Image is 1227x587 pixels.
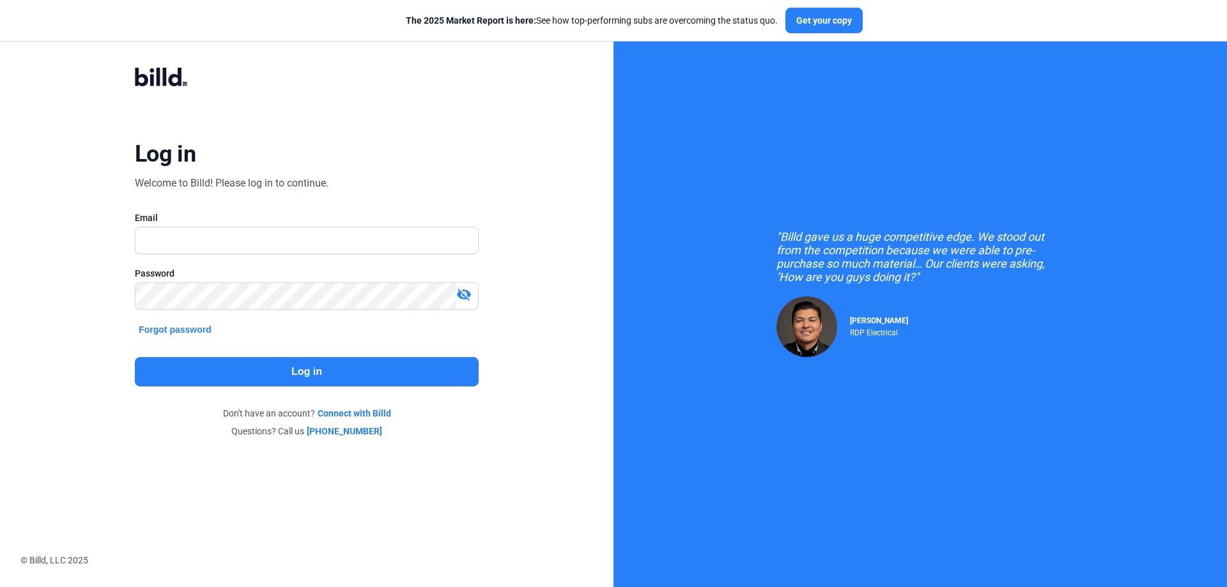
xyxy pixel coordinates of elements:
div: Questions? Call us [135,425,479,438]
div: See how top-performing subs are overcoming the status quo. [406,14,778,27]
button: Get your copy [785,8,863,33]
span: The 2025 Market Report is here: [406,15,536,26]
div: Log in [135,140,196,168]
div: Don't have an account? [135,407,479,420]
div: "Billd gave us a huge competitive edge. We stood out from the competition because we were able to... [776,230,1064,284]
div: Welcome to Billd! Please log in to continue. [135,176,328,191]
mat-icon: visibility_off [456,287,472,302]
button: Forgot password [135,323,215,337]
span: [PERSON_NAME] [850,316,908,325]
div: RDP Electrical [850,325,908,337]
div: Password [135,267,479,280]
div: Email [135,211,479,224]
img: Raul Pacheco [776,296,837,357]
a: [PHONE_NUMBER] [307,425,382,438]
button: Log in [135,357,479,386]
a: Connect with Billd [318,407,391,420]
